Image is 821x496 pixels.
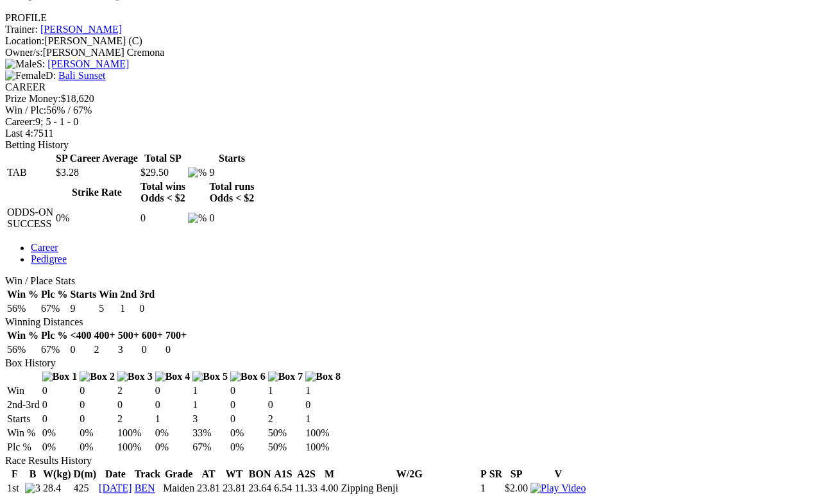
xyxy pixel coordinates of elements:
[5,35,44,46] span: Location:
[6,468,23,481] th: F
[55,180,139,205] th: Strike Rate
[188,167,207,178] img: %
[230,427,266,440] td: 0%
[117,413,153,425] td: 2
[99,483,132,493] a: [DATE]
[530,483,586,493] a: Watch Replay on Watchdog
[162,468,195,481] th: Grade
[140,180,186,205] th: Total wins Odds < $2
[42,482,72,495] td: 28.4
[165,329,187,342] th: 700+
[5,455,816,466] div: Race Results History
[504,482,529,495] td: $2.00
[40,288,68,301] th: Plc %
[5,93,61,104] span: Prize Money:
[79,384,115,397] td: 0
[320,482,339,495] td: 4.00
[273,482,292,495] td: 6.54
[5,128,33,139] span: Last 4:
[5,24,38,35] span: Trainer:
[5,47,43,58] span: Owner/s:
[5,58,37,70] img: Male
[94,329,116,342] th: 400+
[155,413,191,425] td: 1
[139,302,155,315] td: 0
[267,427,304,440] td: 50%
[6,413,40,425] td: Starts
[192,427,228,440] td: 33%
[162,482,195,495] td: Maiden
[192,441,228,454] td: 67%
[192,413,228,425] td: 3
[248,482,272,495] td: 23.64
[42,468,72,481] th: W(kg)
[155,441,191,454] td: 0%
[320,468,339,481] th: M
[208,166,255,179] td: 9
[80,371,115,382] img: Box 2
[5,58,45,69] span: S:
[188,212,207,224] img: %
[5,357,816,369] div: Box History
[230,413,266,425] td: 0
[40,24,122,35] a: [PERSON_NAME]
[135,483,155,493] a: BEN
[6,482,23,495] td: 1st
[119,288,137,301] th: 2nd
[5,47,816,58] div: [PERSON_NAME] Cremona
[6,441,40,454] td: Plc %
[192,371,228,382] img: Box 5
[42,441,78,454] td: 0%
[40,302,68,315] td: 67%
[230,398,266,411] td: 0
[139,288,155,301] th: 3rd
[208,152,255,165] th: Starts
[305,441,341,454] td: 100%
[98,468,133,481] th: Date
[267,384,304,397] td: 1
[192,398,228,411] td: 1
[117,427,153,440] td: 100%
[42,384,78,397] td: 0
[222,482,246,495] td: 23.81
[134,468,162,481] th: Track
[341,482,478,495] td: Zipping Benji
[55,166,139,179] td: $3.28
[5,70,46,81] img: Female
[73,468,97,481] th: D(m)
[230,384,266,397] td: 0
[5,316,816,328] div: Winning Distances
[117,441,153,454] td: 100%
[79,413,115,425] td: 0
[5,93,816,105] div: $18,620
[141,343,164,356] td: 0
[119,302,137,315] td: 1
[155,384,191,397] td: 0
[98,302,118,315] td: 5
[480,482,487,495] td: 1
[117,343,140,356] td: 3
[294,482,319,495] td: 11.33
[192,384,228,397] td: 1
[117,371,153,382] img: Box 3
[42,413,78,425] td: 0
[305,427,341,440] td: 100%
[69,343,92,356] td: 0
[40,329,68,342] th: Plc %
[73,482,97,495] td: 425
[5,81,816,93] div: CAREER
[5,35,816,47] div: [PERSON_NAME] (C)
[140,166,186,179] td: $29.50
[5,116,816,128] div: 9; 5 - 1 - 0
[58,70,105,81] a: Bali Sunset
[31,242,58,253] a: Career
[6,384,40,397] td: Win
[42,398,78,411] td: 0
[5,116,35,127] span: Career:
[6,329,39,342] th: Win %
[155,371,190,382] img: Box 4
[294,468,319,481] th: A2S
[55,206,139,230] td: 0%
[165,343,187,356] td: 0
[222,468,246,481] th: WT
